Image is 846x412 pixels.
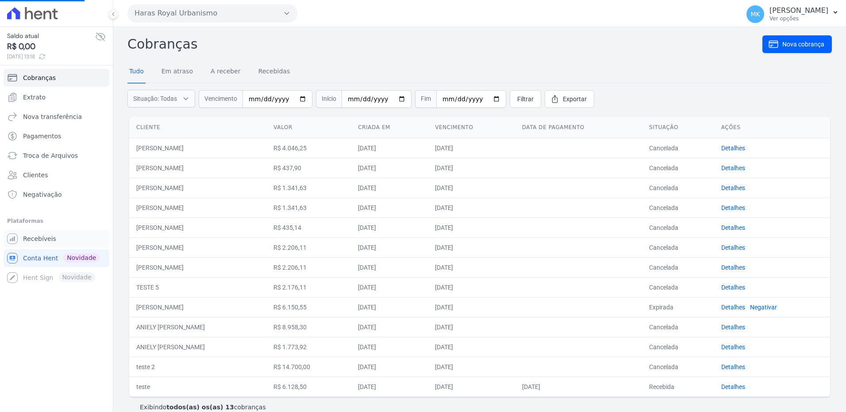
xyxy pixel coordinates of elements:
td: [DATE] [351,317,428,337]
td: Recebida [642,377,714,397]
td: R$ 1.341,63 [266,198,351,217]
a: Nova transferência [4,108,109,126]
td: [DATE] [428,277,515,297]
td: [DATE] [428,158,515,178]
span: Pagamentos [23,132,61,141]
td: [DATE] [351,377,428,397]
td: R$ 435,14 [266,217,351,237]
th: Cliente [129,117,266,138]
td: [DATE] [428,257,515,277]
span: Recebíveis [23,234,56,243]
td: [PERSON_NAME] [129,138,266,158]
span: Início [316,90,342,108]
th: Criada em [351,117,428,138]
span: [DATE] 13:18 [7,53,95,61]
a: Em atraso [160,61,195,84]
td: R$ 8.958,30 [266,317,351,337]
td: [DATE] [351,277,428,297]
b: todos(as) os(as) 13 [166,404,234,411]
td: [DATE] [428,337,515,357]
a: Negativar [750,304,777,311]
td: [DATE] [428,317,515,337]
th: Valor [266,117,351,138]
td: R$ 2.206,11 [266,257,351,277]
td: [PERSON_NAME] [129,178,266,198]
td: [DATE] [351,198,428,217]
a: Detalhes [721,264,745,271]
span: Clientes [23,171,48,179]
span: Negativação [23,190,62,199]
td: [DATE] [351,217,428,237]
a: Filtrar [510,90,541,108]
td: [DATE] [428,377,515,397]
span: Saldo atual [7,31,95,41]
nav: Sidebar [7,69,106,286]
td: R$ 2.176,11 [266,277,351,297]
button: MK [PERSON_NAME] Ver opções [739,2,846,27]
a: Exportar [545,90,594,108]
td: R$ 437,90 [266,158,351,178]
span: Extrato [23,93,46,102]
td: [DATE] [351,237,428,257]
span: R$ 0,00 [7,41,95,53]
td: [DATE] [351,178,428,198]
span: Fim [415,90,436,108]
td: [PERSON_NAME] [129,217,266,237]
th: Vencimento [428,117,515,138]
a: Detalhes [721,304,745,311]
a: Detalhes [721,343,745,351]
td: R$ 6.150,55 [266,297,351,317]
td: [DATE] [515,377,642,397]
span: Cobranças [23,73,56,82]
td: teste 2 [129,357,266,377]
span: Nova transferência [23,112,82,121]
td: R$ 6.128,50 [266,377,351,397]
span: Nova cobrança [782,40,824,49]
a: Pagamentos [4,127,109,145]
td: [PERSON_NAME] [129,257,266,277]
a: Detalhes [721,164,745,172]
span: Conta Hent [23,254,58,263]
td: [DATE] [428,297,515,317]
td: [DATE] [351,158,428,178]
td: R$ 4.046,25 [266,138,351,158]
span: Novidade [63,253,100,263]
td: Cancelada [642,178,714,198]
span: Filtrar [517,95,534,103]
td: [DATE] [351,357,428,377]
a: Nova cobrança [762,35,832,53]
td: [DATE] [428,178,515,198]
a: Detalhes [721,244,745,251]
td: [DATE] [351,138,428,158]
td: ANIELY [PERSON_NAME] [129,337,266,357]
td: R$ 1.773,92 [266,337,351,357]
td: R$ 1.341,63 [266,178,351,198]
td: [DATE] [428,357,515,377]
span: Vencimento [199,90,242,108]
a: Recebidas [257,61,292,84]
div: Plataformas [7,216,106,226]
a: Detalhes [721,324,745,331]
a: Detalhes [721,184,745,191]
span: Exportar [563,95,587,103]
a: Detalhes [721,383,745,390]
a: Detalhes [721,224,745,231]
a: Recebíveis [4,230,109,248]
th: Situação [642,117,714,138]
td: Cancelada [642,257,714,277]
td: [DATE] [428,138,515,158]
td: Cancelada [642,317,714,337]
button: Haras Royal Urbanismo [127,4,297,22]
button: Situação: Todas [127,90,195,107]
td: Cancelada [642,217,714,237]
td: R$ 2.206,11 [266,237,351,257]
a: Troca de Arquivos [4,147,109,164]
td: [DATE] [428,198,515,217]
td: Expirada [642,297,714,317]
th: Data de pagamento [515,117,642,138]
td: [PERSON_NAME] [129,158,266,178]
td: Cancelada [642,158,714,178]
td: ANIELY [PERSON_NAME] [129,317,266,337]
p: Ver opções [769,15,828,22]
a: Detalhes [721,363,745,370]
